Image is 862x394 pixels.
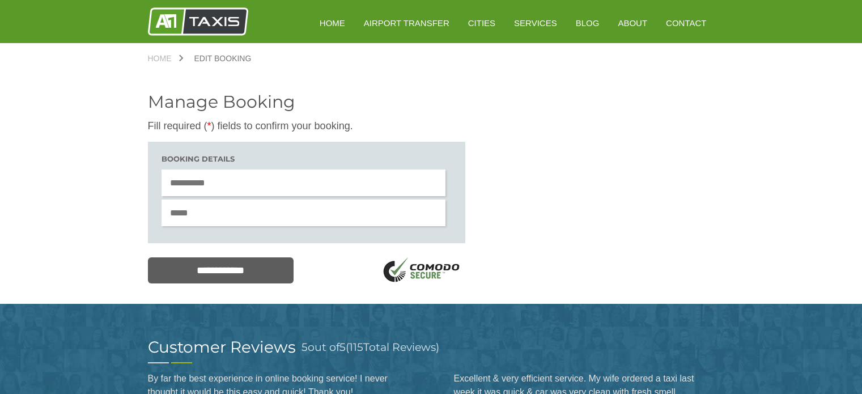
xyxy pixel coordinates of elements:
[148,54,183,62] a: Home
[302,341,308,354] span: 5
[460,9,503,37] a: Cities
[183,54,263,62] a: Edit Booking
[148,339,296,355] h2: Customer Reviews
[349,341,363,354] span: 115
[658,9,714,37] a: Contact
[148,119,465,133] p: Fill required ( ) fields to confirm your booking.
[339,341,346,354] span: 5
[506,9,565,37] a: Services
[379,257,465,285] img: SSL Logo
[568,9,608,37] a: Blog
[148,7,248,36] img: A1 Taxis
[148,94,465,111] h2: Manage Booking
[302,339,439,355] h3: out of ( Total Reviews)
[312,9,353,37] a: HOME
[610,9,655,37] a: About
[162,155,452,163] h3: Booking details
[356,9,457,37] a: Airport Transfer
